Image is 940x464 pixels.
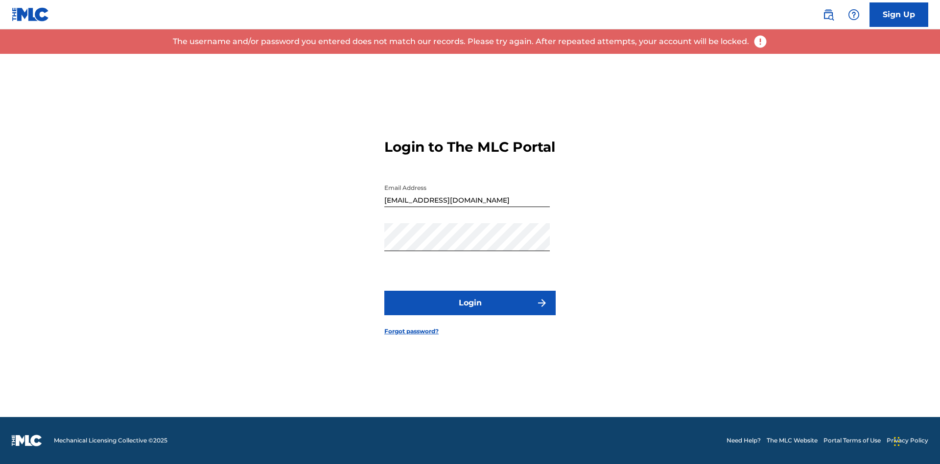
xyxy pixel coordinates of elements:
[536,297,548,309] img: f7272a7cc735f4ea7f67.svg
[384,139,555,156] h3: Login to The MLC Portal
[869,2,928,27] a: Sign Up
[823,436,881,445] a: Portal Terms of Use
[54,436,167,445] span: Mechanical Licensing Collective © 2025
[173,36,749,47] p: The username and/or password you entered does not match our records. Please try again. After repe...
[12,7,49,22] img: MLC Logo
[767,436,818,445] a: The MLC Website
[384,291,556,315] button: Login
[727,436,761,445] a: Need Help?
[887,436,928,445] a: Privacy Policy
[753,34,768,49] img: error
[819,5,838,24] a: Public Search
[891,417,940,464] iframe: Chat Widget
[12,435,42,446] img: logo
[822,9,834,21] img: search
[894,427,900,456] div: Drag
[384,327,439,336] a: Forgot password?
[844,5,864,24] div: Help
[848,9,860,21] img: help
